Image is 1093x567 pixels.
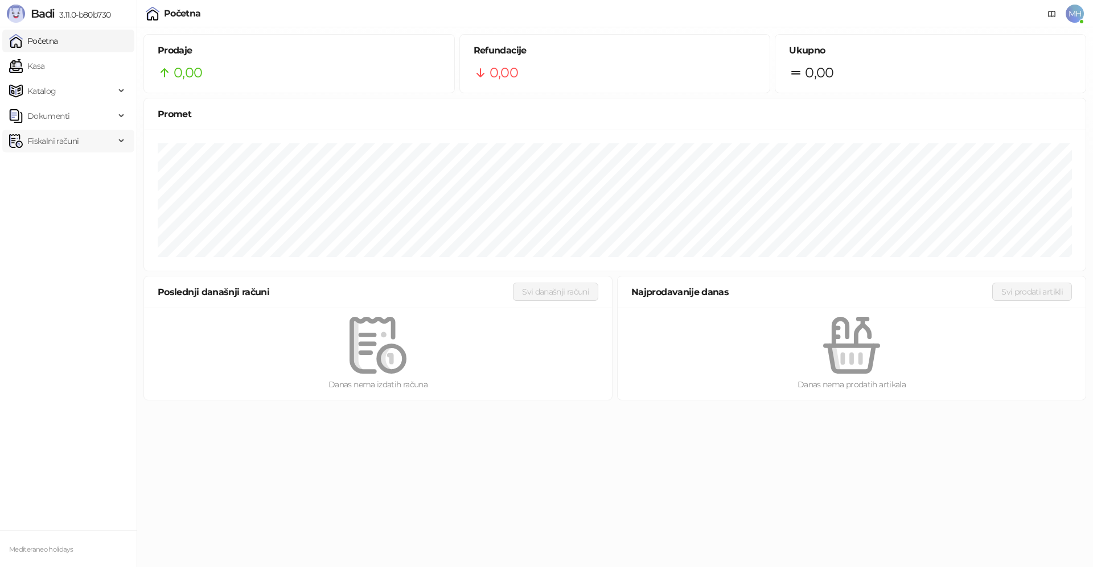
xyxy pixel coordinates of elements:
a: Kasa [9,55,44,77]
div: Promet [158,107,1072,121]
span: 0,00 [805,62,833,84]
h5: Prodaje [158,44,441,57]
small: Mediteraneo holidays [9,545,73,553]
span: 0,00 [174,62,202,84]
h5: Refundacije [474,44,757,57]
div: Poslednji današnji računi [158,285,513,299]
button: Svi današnji računi [513,283,598,301]
img: Logo [7,5,25,23]
span: 3.11.0-b80b730 [55,10,110,20]
h5: Ukupno [789,44,1072,57]
span: MH [1066,5,1084,23]
span: Badi [31,7,55,20]
span: Dokumenti [27,105,69,127]
a: Početna [9,30,58,52]
div: Najprodavanije danas [631,285,992,299]
span: Fiskalni računi [27,130,79,152]
a: Dokumentacija [1043,5,1061,23]
div: Danas nema prodatih artikala [636,378,1067,391]
span: 0,00 [490,62,518,84]
span: Katalog [27,80,56,102]
button: Svi prodati artikli [992,283,1072,301]
div: Početna [164,9,201,18]
div: Danas nema izdatih računa [162,378,594,391]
